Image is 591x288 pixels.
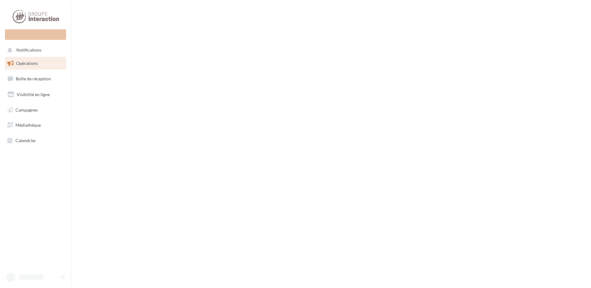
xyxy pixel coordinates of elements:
[15,107,38,112] span: Campagnes
[4,57,67,70] a: Opérations
[15,138,36,143] span: Calendrier
[16,76,51,81] span: Boîte de réception
[16,48,41,53] span: Notifications
[16,61,38,66] span: Opérations
[4,104,67,116] a: Campagnes
[17,92,50,97] span: Visibilité en ligne
[4,119,67,132] a: Médiathèque
[5,29,66,40] div: Nouvelle campagne
[4,134,67,147] a: Calendrier
[15,122,41,128] span: Médiathèque
[4,88,67,101] a: Visibilité en ligne
[4,72,67,85] a: Boîte de réception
